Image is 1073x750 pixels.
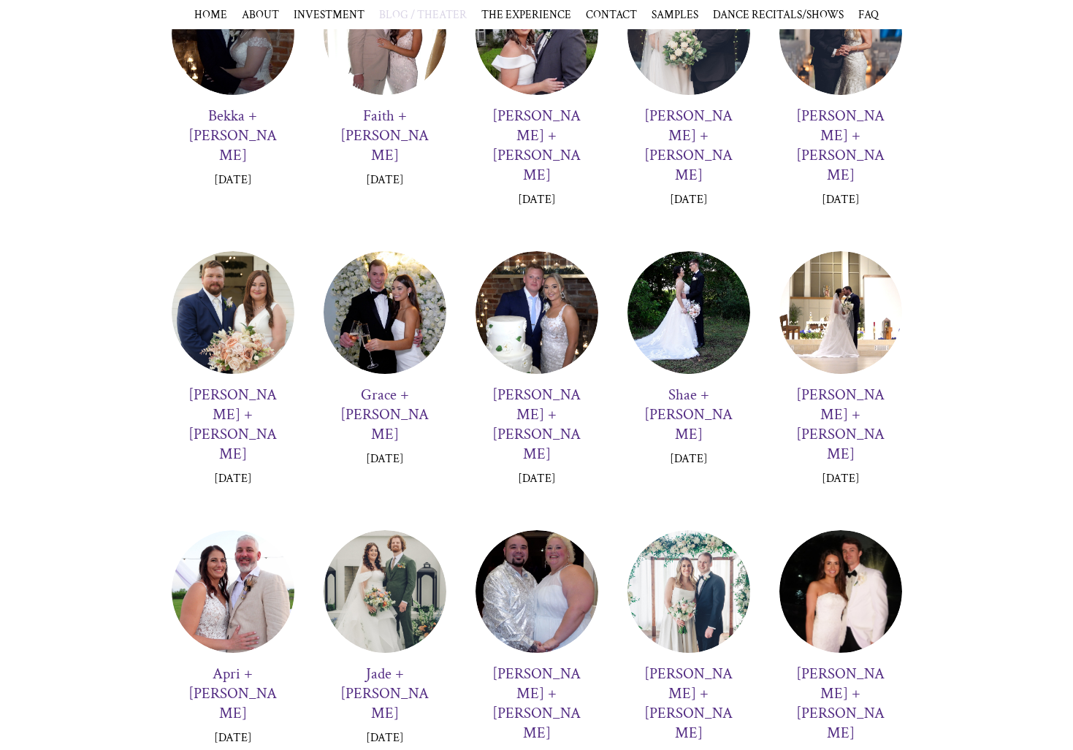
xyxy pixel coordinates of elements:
[642,664,736,743] h3: [PERSON_NAME] + [PERSON_NAME]
[627,251,750,481] a: Shae + [PERSON_NAME] [DATE]
[476,251,598,501] a: [PERSON_NAME] + [PERSON_NAME] [DATE]
[186,106,280,165] h3: Bekka + [PERSON_NAME]
[794,106,887,185] h3: [PERSON_NAME] + [PERSON_NAME]
[670,451,708,467] p: [DATE]
[338,664,432,723] h3: Jade + [PERSON_NAME]
[366,172,404,188] p: [DATE]
[172,251,294,501] a: [PERSON_NAME] + [PERSON_NAME] [DATE]
[194,7,227,22] a: HOME
[214,471,252,486] p: [DATE]
[490,385,584,464] h3: [PERSON_NAME] + [PERSON_NAME]
[822,471,860,486] p: [DATE]
[794,664,887,743] h3: [PERSON_NAME] + [PERSON_NAME]
[779,251,902,501] a: [PERSON_NAME] + [PERSON_NAME] [DATE]
[379,7,467,22] a: BLOG / THEATER
[586,7,637,22] a: CONTACT
[366,451,404,467] p: [DATE]
[642,385,736,444] h3: Shae + [PERSON_NAME]
[186,385,280,464] h3: [PERSON_NAME] + [PERSON_NAME]
[366,730,404,746] p: [DATE]
[338,385,432,444] h3: Grace + [PERSON_NAME]
[294,7,364,22] a: INVESTMENT
[822,192,860,207] p: [DATE]
[858,7,879,22] a: FAQ
[518,471,556,486] p: [DATE]
[670,192,708,207] p: [DATE]
[713,7,844,22] span: DANCE RECITALS/SHOWS
[214,730,252,746] p: [DATE]
[794,385,887,464] h3: [PERSON_NAME] + [PERSON_NAME]
[338,106,432,165] h3: Faith + [PERSON_NAME]
[481,7,571,22] a: THE EXPERIENCE
[490,106,584,185] h3: [PERSON_NAME] + [PERSON_NAME]
[324,251,446,481] a: Grace + [PERSON_NAME] [DATE]
[518,192,556,207] p: [DATE]
[186,664,280,723] h3: Apri + [PERSON_NAME]
[652,7,698,22] span: SAMPLES
[242,7,279,22] a: ABOUT
[214,172,252,188] p: [DATE]
[642,106,736,185] h3: [PERSON_NAME] + [PERSON_NAME]
[490,664,584,743] h3: [PERSON_NAME] + [PERSON_NAME]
